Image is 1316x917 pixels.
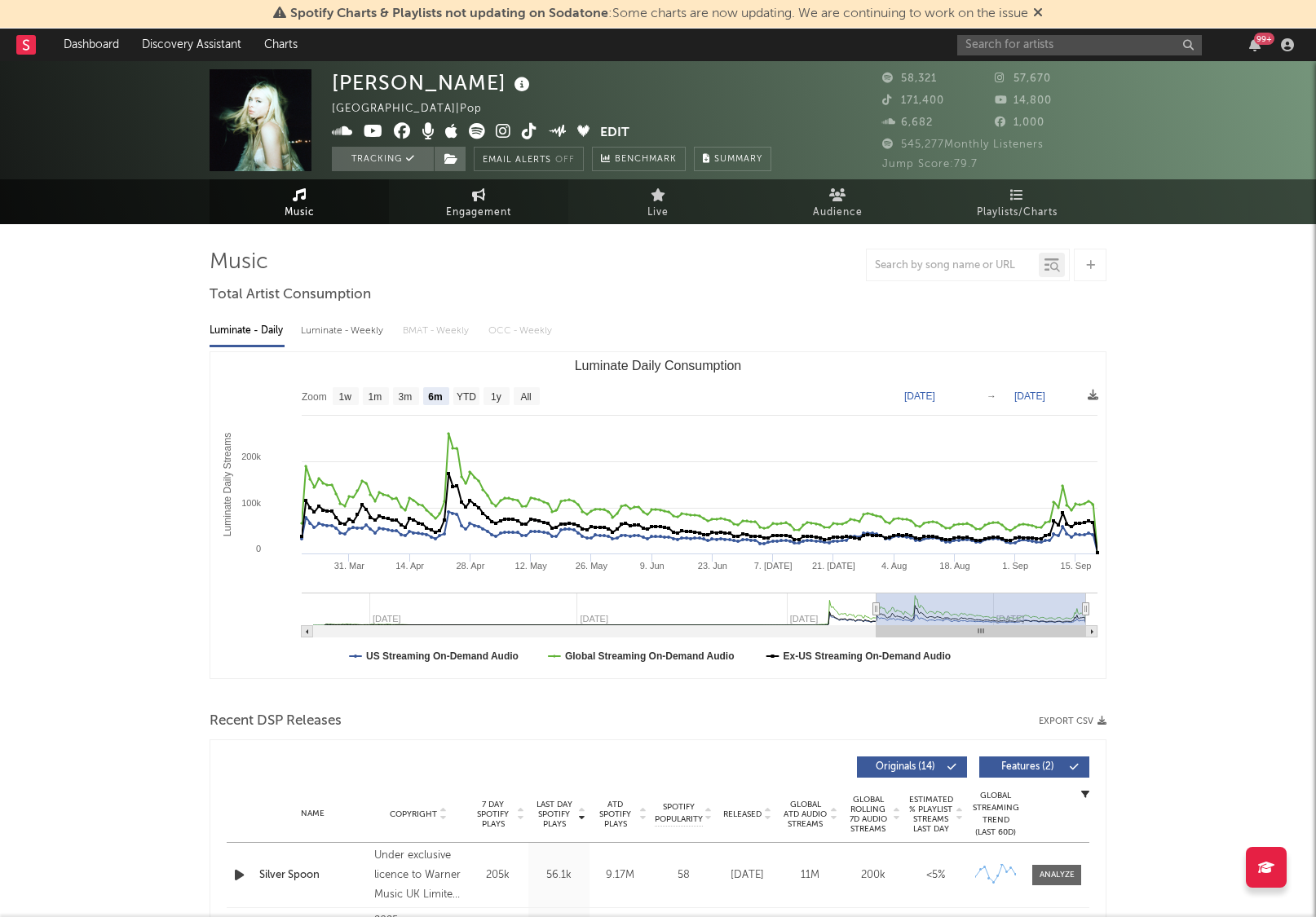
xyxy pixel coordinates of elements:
[259,867,366,884] a: Silver Spoon
[812,561,855,571] text: 21. [DATE]
[655,867,712,884] div: 58
[714,155,762,164] span: Summary
[784,650,952,662] text: Ex-US Streaming On-Demand Audio
[210,352,1106,678] svg: Luminate Daily Consumption
[302,391,327,403] text: Zoom
[52,29,130,61] a: Dashboard
[471,800,514,829] span: 7 Day Spotify Plays
[1061,561,1092,571] text: 15. Sep
[520,391,531,403] text: All
[374,846,463,905] div: Under exclusive licence to Warner Music UK Limited, © 2025 [PERSON_NAME]
[471,867,524,884] div: 205k
[1249,38,1261,51] button: 99+
[881,561,907,571] text: 4. Aug
[210,317,285,345] div: Luminate - Daily
[957,35,1202,55] input: Search for artists
[555,156,575,165] em: Off
[995,95,1052,106] span: 14,800
[1014,390,1045,402] text: [DATE]
[332,69,534,96] div: [PERSON_NAME]
[457,391,476,403] text: YTD
[904,390,935,402] text: [DATE]
[301,317,386,345] div: Luminate - Weekly
[720,867,775,884] div: [DATE]
[592,147,686,171] a: Benchmark
[456,561,484,571] text: 28. Apr
[813,203,863,223] span: Audience
[979,756,1089,778] button: Features(2)
[332,147,434,171] button: Tracking
[428,391,442,403] text: 6m
[867,259,1039,272] input: Search by song name or URL
[366,650,519,662] text: US Streaming On-Demand Audio
[210,712,342,731] span: Recent DSP Releases
[783,867,837,884] div: 11M
[882,117,933,128] span: 6,682
[390,809,437,819] span: Copyright
[241,498,261,508] text: 100k
[882,95,944,106] span: 171,400
[868,762,943,772] span: Originals ( 14 )
[575,359,742,373] text: Luminate Daily Consumption
[285,203,315,223] span: Music
[568,179,748,224] a: Live
[754,561,793,571] text: 7. [DATE]
[515,561,548,571] text: 12. May
[594,800,637,829] span: ATD Spotify Plays
[971,790,1020,839] div: Global Streaming Trend (Last 60D)
[882,73,937,84] span: 58,321
[882,159,978,170] span: Jump Score: 79.7
[594,867,647,884] div: 9.17M
[491,391,501,403] text: 1y
[290,7,608,20] span: Spotify Charts & Playlists not updating on Sodatone
[1002,561,1028,571] text: 1. Sep
[1033,7,1043,20] span: Dismiss
[846,795,890,834] span: Global Rolling 7D Audio Streams
[532,867,585,884] div: 56.1k
[655,801,703,826] span: Spotify Popularity
[241,452,261,461] text: 200k
[783,800,828,829] span: Global ATD Audio Streams
[339,391,352,403] text: 1w
[908,867,963,884] div: <5%
[927,179,1106,224] a: Playlists/Charts
[130,29,253,61] a: Discovery Assistant
[1039,716,1106,726] button: Export CSV
[939,561,969,571] text: 18. Aug
[259,808,366,820] div: Name
[995,73,1051,84] span: 57,670
[446,203,511,223] span: Engagement
[369,391,382,403] text: 1m
[615,150,677,170] span: Benchmark
[576,561,608,571] text: 26. May
[698,561,727,571] text: 23. Jun
[846,867,900,884] div: 200k
[332,99,501,119] div: [GEOGRAPHIC_DATA] | Pop
[748,179,927,224] a: Audience
[640,561,665,571] text: 9. Jun
[290,7,1028,20] span: : Some charts are now updating. We are continuing to work on the issue
[256,544,261,553] text: 0
[882,139,1044,150] span: 545,277 Monthly Listeners
[399,391,413,403] text: 3m
[210,179,389,224] a: Music
[857,756,967,778] button: Originals(14)
[210,285,371,305] span: Total Artist Consumption
[395,561,424,571] text: 14. Apr
[389,179,568,224] a: Engagement
[253,29,309,61] a: Charts
[600,123,629,143] button: Edit
[990,762,1065,772] span: Features ( 2 )
[908,795,953,834] span: Estimated % Playlist Streams Last Day
[647,203,669,223] span: Live
[474,147,584,171] button: Email AlertsOff
[222,433,233,536] text: Luminate Daily Streams
[995,117,1044,128] span: 1,000
[1254,33,1274,45] div: 99 +
[694,147,771,171] button: Summary
[532,800,576,829] span: Last Day Spotify Plays
[987,390,996,402] text: →
[565,650,735,662] text: Global Streaming On-Demand Audio
[723,809,762,819] span: Released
